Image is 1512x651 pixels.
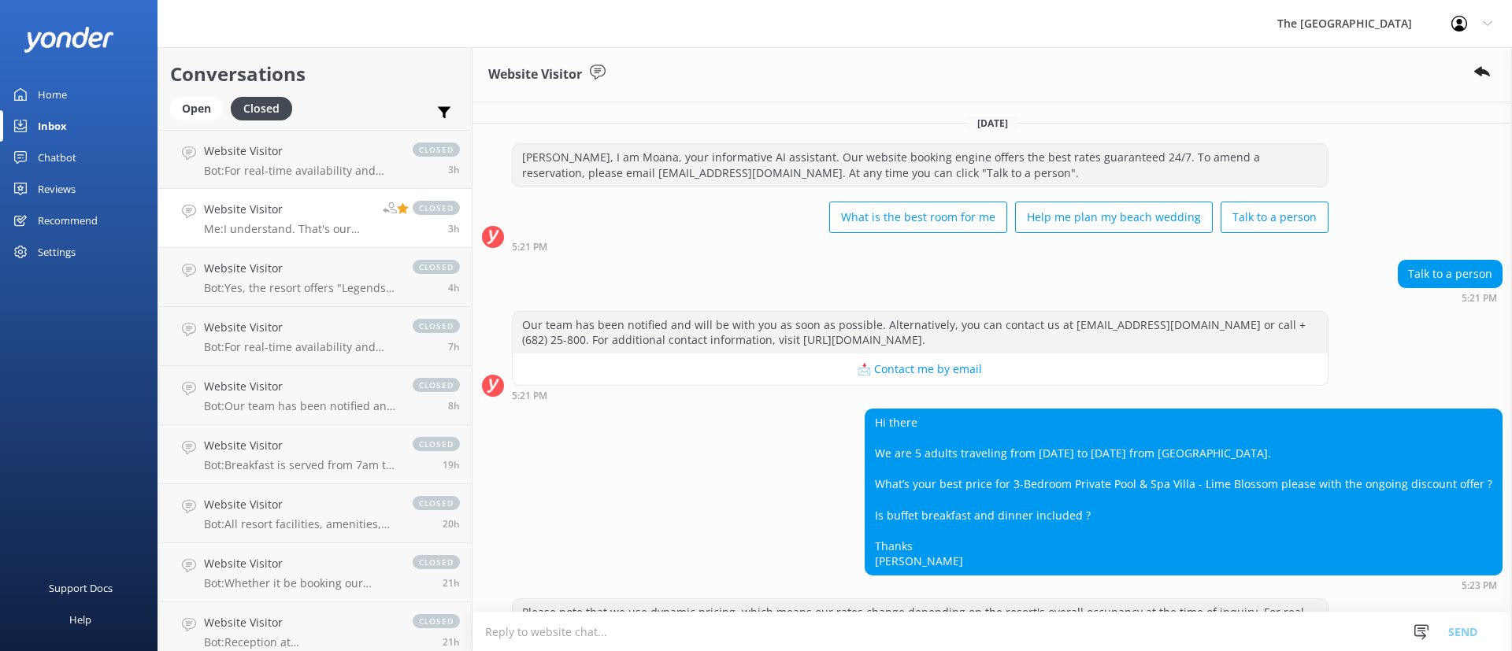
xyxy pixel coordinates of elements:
[170,99,231,117] a: Open
[1015,202,1213,233] button: Help me plan my beach wedding
[158,543,472,602] a: Website VisitorBot:Whether it be booking our secluded romantic Honeymoon Pool & Spa Bungalow or a...
[513,144,1328,186] div: [PERSON_NAME], I am Moana, your informative AI assistant. Our website booking engine offers the b...
[968,117,1017,130] span: [DATE]
[204,222,371,236] p: Me: I understand. That's our best seller room. Do you have any other dates in mind?
[1399,261,1502,287] div: Talk to a person
[512,241,1329,252] div: Sep 13 2025 05:21pm (UTC -10:00) Pacific/Honolulu
[443,635,460,649] span: Sep 12 2025 11:48pm (UTC -10:00) Pacific/Honolulu
[24,27,114,53] img: yonder-white-logo.png
[49,572,113,604] div: Support Docs
[448,281,460,294] span: Sep 13 2025 05:30pm (UTC -10:00) Pacific/Honolulu
[413,201,460,215] span: closed
[204,399,397,413] p: Bot: Our team has been notified and will be with you as soon as possible. Alternatively, you can ...
[158,130,472,189] a: Website VisitorBot:For real-time availability and accommodation bookings, please visit [URL][DOMA...
[38,110,67,142] div: Inbox
[1462,294,1497,303] strong: 5:21 PM
[448,222,460,235] span: Sep 13 2025 05:53pm (UTC -10:00) Pacific/Honolulu
[204,201,371,218] h4: Website Visitor
[204,555,397,572] h4: Website Visitor
[488,65,582,85] h3: Website Visitor
[865,409,1502,575] div: Hi there We are 5 adults traveling from [DATE] to [DATE] from [GEOGRAPHIC_DATA]. What’s your best...
[443,576,460,590] span: Sep 13 2025 12:33am (UTC -10:00) Pacific/Honolulu
[204,437,397,454] h4: Website Visitor
[204,340,397,354] p: Bot: For real-time availability and accommodation bookings, please visit [URL][DOMAIN_NAME]. If y...
[158,425,472,484] a: Website VisitorBot:Breakfast is served from 7am to 10am. If you are an in-house guest, your rate ...
[158,189,472,248] a: Website VisitorMe:I understand. That's our best seller room. Do you have any other dates in mind?...
[204,576,397,590] p: Bot: Whether it be booking our secluded romantic Honeymoon Pool & Spa Bungalow or arranging a spe...
[512,390,1329,401] div: Sep 13 2025 05:21pm (UTC -10:00) Pacific/Honolulu
[204,319,397,336] h4: Website Visitor
[443,458,460,472] span: Sep 13 2025 02:27am (UTC -10:00) Pacific/Honolulu
[1398,292,1503,303] div: Sep 13 2025 05:21pm (UTC -10:00) Pacific/Honolulu
[413,437,460,451] span: closed
[204,458,397,472] p: Bot: Breakfast is served from 7am to 10am. If you are an in-house guest, your rate includes a dai...
[204,281,397,295] p: Bot: Yes, the resort offers "Legends of Polynesia" Island Night Umu Feast & Drum Dance Show every...
[204,142,397,160] h4: Website Visitor
[204,164,397,178] p: Bot: For real-time availability and accommodation bookings, please visit [URL][DOMAIN_NAME].
[413,614,460,628] span: closed
[1462,581,1497,590] strong: 5:23 PM
[448,399,460,412] span: Sep 13 2025 01:30pm (UTC -10:00) Pacific/Honolulu
[204,496,397,513] h4: Website Visitor
[413,142,460,157] span: closed
[38,79,67,110] div: Home
[158,248,472,307] a: Website VisitorBot:Yes, the resort offers "Legends of Polynesia" Island Night Umu Feast & Drum Da...
[204,378,397,395] h4: Website Visitor
[204,260,397,277] h4: Website Visitor
[413,319,460,333] span: closed
[448,340,460,353] span: Sep 13 2025 01:53pm (UTC -10:00) Pacific/Honolulu
[170,97,223,120] div: Open
[38,236,76,268] div: Settings
[38,205,98,236] div: Recommend
[38,173,76,205] div: Reviews
[231,97,292,120] div: Closed
[512,242,547,252] strong: 5:21 PM
[158,366,472,425] a: Website VisitorBot:Our team has been notified and will be with you as soon as possible. Alternati...
[1221,202,1329,233] button: Talk to a person
[443,517,460,531] span: Sep 13 2025 01:13am (UTC -10:00) Pacific/Honolulu
[413,378,460,392] span: closed
[512,391,547,401] strong: 5:21 PM
[865,579,1503,590] div: Sep 13 2025 05:23pm (UTC -10:00) Pacific/Honolulu
[413,555,460,569] span: closed
[413,496,460,510] span: closed
[513,353,1328,385] button: 📩 Contact me by email
[513,312,1328,353] div: Our team has been notified and will be with you as soon as possible. Alternatively, you can conta...
[204,635,397,649] p: Bot: Reception at [GEOGRAPHIC_DATA] is open 24/7. At [GEOGRAPHIC_DATA], it is open from 8am to 4p...
[38,142,76,173] div: Chatbot
[231,99,300,117] a: Closed
[204,517,397,531] p: Bot: All resort facilities, amenities, and services, including the restaurant, bar, pool, sun lou...
[69,604,91,635] div: Help
[170,59,460,89] h2: Conversations
[158,307,472,366] a: Website VisitorBot:For real-time availability and accommodation bookings, please visit [URL][DOMA...
[448,163,460,176] span: Sep 13 2025 06:32pm (UTC -10:00) Pacific/Honolulu
[158,484,472,543] a: Website VisitorBot:All resort facilities, amenities, and services, including the restaurant, bar,...
[829,202,1007,233] button: What is the best room for me
[204,614,397,631] h4: Website Visitor
[413,260,460,274] span: closed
